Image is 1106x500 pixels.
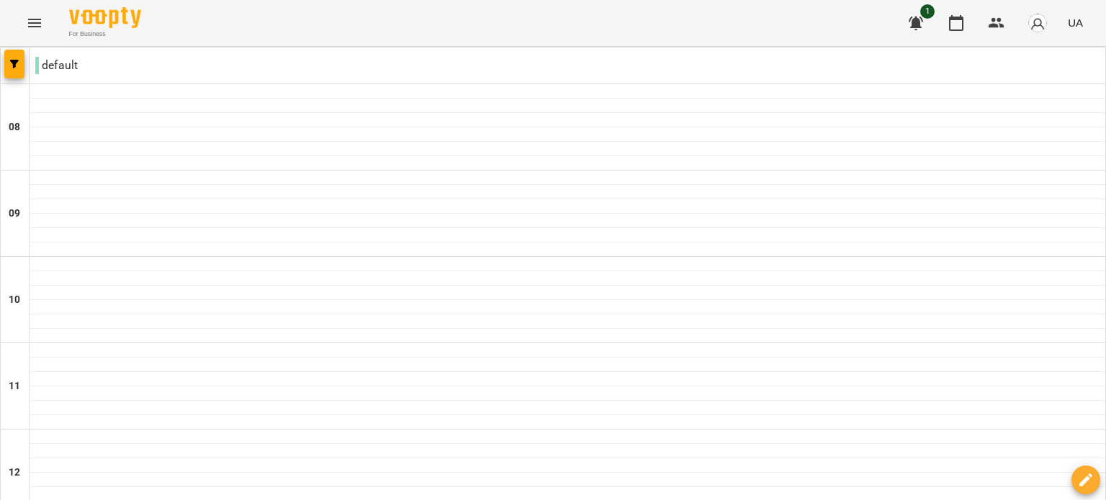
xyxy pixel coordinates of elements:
h6: 09 [9,206,20,222]
img: avatar_s.png [1028,13,1048,33]
span: UA [1068,15,1083,30]
h6: 08 [9,119,20,135]
p: default [35,57,78,74]
button: Menu [17,6,52,40]
img: Voopty Logo [69,7,141,28]
button: UA [1062,9,1089,36]
span: For Business [69,29,141,39]
h6: 11 [9,378,20,394]
h6: 12 [9,465,20,481]
span: 1 [920,4,935,19]
h6: 10 [9,292,20,308]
